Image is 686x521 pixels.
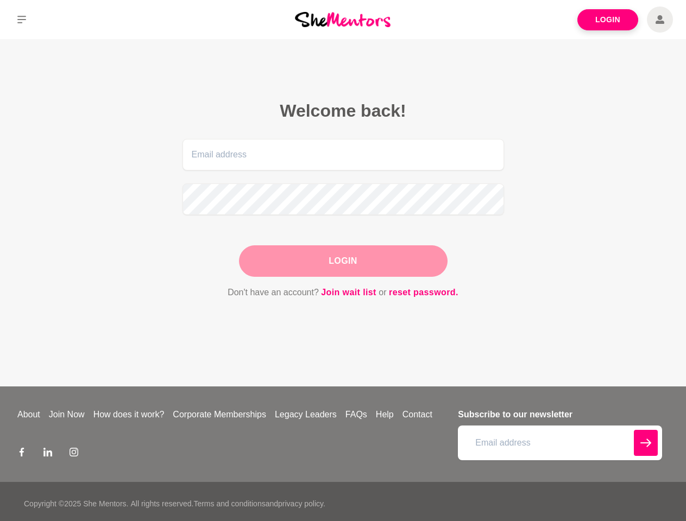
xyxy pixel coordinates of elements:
a: Instagram [70,447,78,460]
a: Contact [398,408,437,421]
p: Don't have an account? or [182,285,504,300]
input: Email address [182,139,504,170]
a: Terms and conditions [193,499,265,508]
a: Login [577,9,638,30]
a: LinkedIn [43,447,52,460]
a: Corporate Memberships [168,408,270,421]
a: FAQs [341,408,372,421]
a: Facebook [17,447,26,460]
a: reset password. [389,285,458,300]
a: Join Now [45,408,89,421]
a: How does it work? [89,408,169,421]
a: Legacy Leaders [270,408,341,421]
p: Copyright © 2025 She Mentors . [24,498,128,510]
a: Help [372,408,398,421]
img: She Mentors Logo [295,12,391,27]
a: About [13,408,45,421]
p: All rights reserved. and . [130,498,325,510]
h4: Subscribe to our newsletter [458,408,662,421]
a: Join wait list [321,285,376,300]
input: Email address [458,425,662,460]
a: privacy policy [278,499,323,508]
h2: Welcome back! [182,100,504,122]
